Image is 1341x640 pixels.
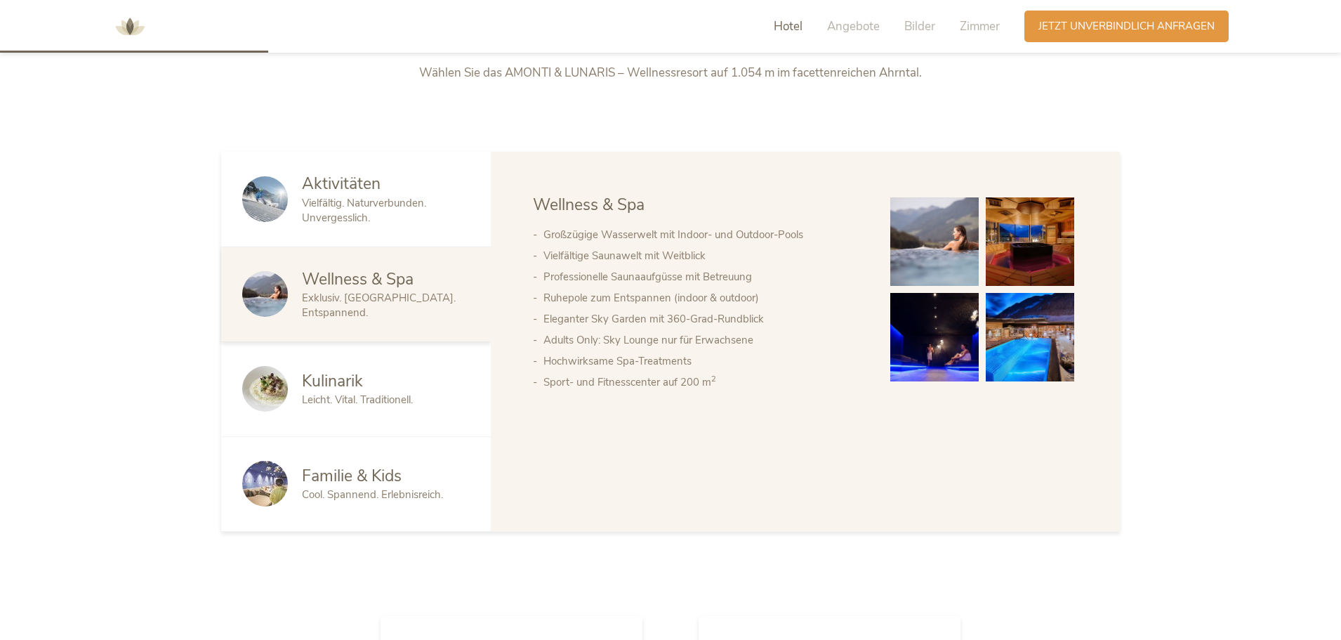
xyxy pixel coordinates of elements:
span: Leicht. Vital. Traditionell. [302,393,413,407]
li: Großzügige Wasserwelt mit Indoor- und Outdoor-Pools [543,224,862,245]
li: Professionelle Saunaaufgüsse mit Betreuung [543,266,862,287]
span: Cool. Spannend. Erlebnisreich. [302,488,443,502]
span: Zimmer [960,18,1000,34]
li: Sport- und Fitnesscenter auf 200 m [543,372,862,393]
span: Familie & Kids [302,465,402,487]
span: Hotel [774,18,802,34]
span: Wellness & Spa [302,268,414,290]
sup: 2 [711,374,716,384]
span: Jetzt unverbindlich anfragen [1038,19,1215,34]
span: Kulinarik [302,370,363,392]
img: AMONTI & LUNARIS Wellnessresort [109,6,151,48]
li: Ruhepole zum Entspannen (indoor & outdoor) [543,287,862,308]
li: Eleganter Sky Garden mit 360-Grad-Rundblick [543,308,862,329]
p: Wählen Sie das AMONTI & LUNARIS – Wellnessresort auf 1.054 m im facettenreichen Ahrntal. [378,64,964,82]
li: Vielfältige Saunawelt mit Weitblick [543,245,862,266]
span: Aktivitäten [302,173,381,195]
span: Exklusiv. [GEOGRAPHIC_DATA]. Entspannend. [302,291,456,320]
span: Angebote [827,18,880,34]
li: Adults Only: Sky Lounge nur für Erwachsene [543,329,862,351]
span: Bilder [904,18,935,34]
a: AMONTI & LUNARIS Wellnessresort [109,21,151,31]
li: Hochwirksame Spa-Treatments [543,351,862,372]
span: Wellness & Spa [533,194,645,216]
span: Vielfältig. Naturverbunden. Unvergesslich. [302,196,426,225]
